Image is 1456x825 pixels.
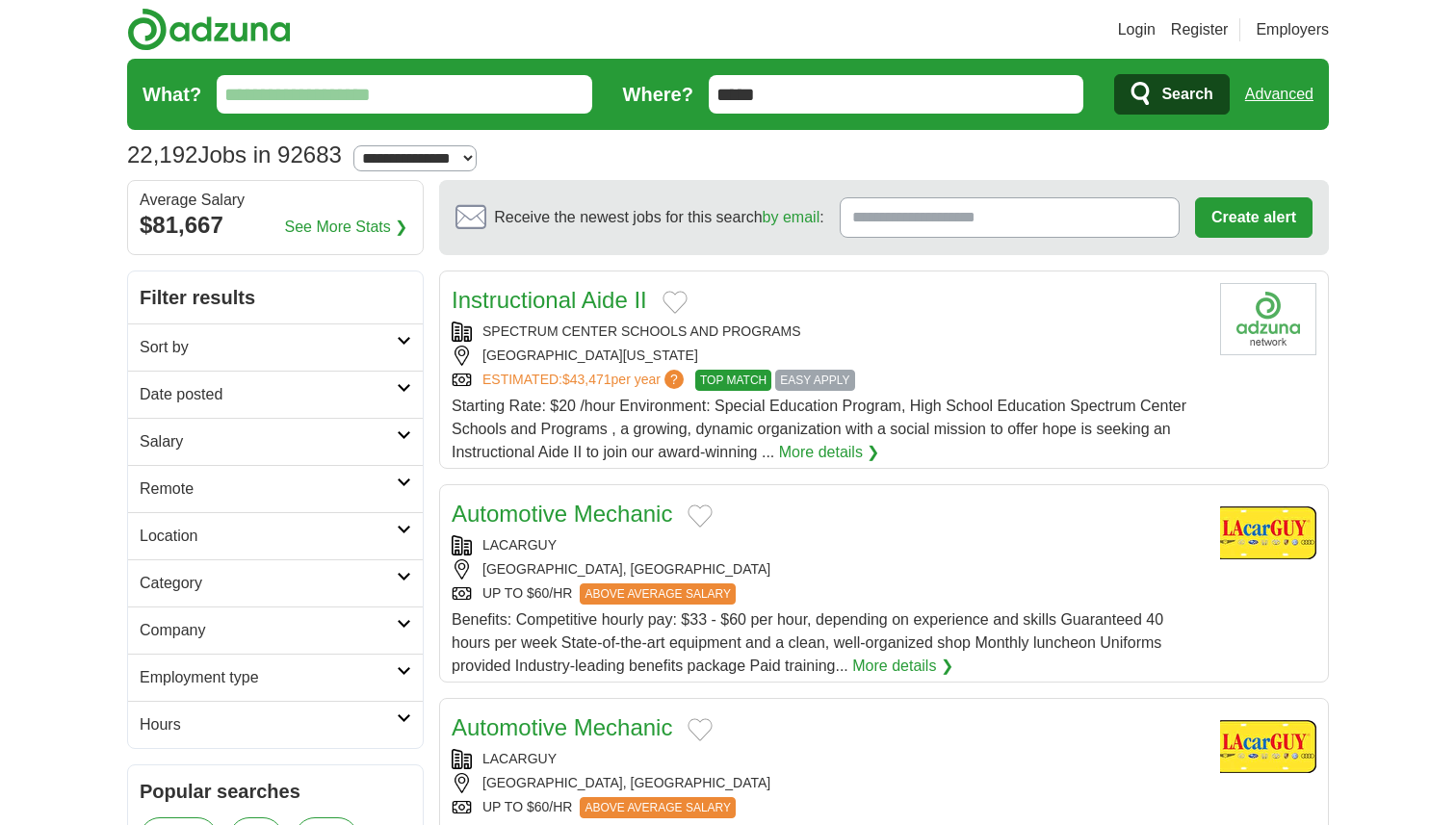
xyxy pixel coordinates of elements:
[663,291,688,314] button: Add to favorite jobs
[452,501,672,527] a: Automotive Mechanic
[140,666,397,689] h2: Employment type
[127,138,197,172] span: 22,192
[852,655,953,678] a: More details ❯
[128,512,423,559] a: Location
[688,718,713,741] button: Add to favorite jobs
[664,370,684,389] span: ?
[452,773,1205,793] div: [GEOGRAPHIC_DATA], [GEOGRAPHIC_DATA]
[452,398,1186,460] span: Starting Rate: $20 /hour Environment: Special Education Program, High School Education Spectrum C...
[127,8,291,51] img: Adzuna logo
[1220,283,1316,355] img: Company logo
[580,797,736,818] span: ABOVE AVERAGE SALARY
[452,287,647,313] a: Instructional Aide II
[128,701,423,748] a: Hours
[140,777,411,806] h2: Popular searches
[128,323,423,371] a: Sort by
[128,654,423,701] a: Employment type
[452,714,672,740] a: Automotive Mechanic
[1220,497,1316,569] img: Company logo
[688,504,713,528] button: Add to favorite jobs
[452,749,1205,769] div: LACARGUY
[1195,197,1313,238] button: Create alert
[775,370,854,391] span: EASY APPLY
[128,418,423,465] a: Salary
[140,525,397,548] h2: Location
[452,559,1205,580] div: [GEOGRAPHIC_DATA], [GEOGRAPHIC_DATA]
[1114,74,1229,115] button: Search
[140,713,397,736] h2: Hours
[779,441,880,464] a: More details ❯
[452,583,1205,605] div: UP TO $60/HR
[1161,75,1212,114] span: Search
[128,371,423,418] a: Date posted
[128,606,423,654] a: Company
[695,370,771,391] span: TOP MATCH
[452,322,1205,342] div: SPECTRUM CENTER SCHOOLS AND PROGRAMS
[285,216,408,239] a: See More Stats ❯
[140,208,411,243] div: $81,667
[763,209,820,225] a: by email
[452,797,1205,818] div: UP TO $60/HR
[140,477,397,501] h2: Remote
[1171,18,1229,41] a: Register
[140,572,397,595] h2: Category
[452,346,1205,366] div: [GEOGRAPHIC_DATA][US_STATE]
[623,80,693,109] label: Where?
[580,583,736,605] span: ABOVE AVERAGE SALARY
[1245,75,1313,114] a: Advanced
[127,142,342,168] h1: Jobs in 92683
[140,336,397,359] h2: Sort by
[452,611,1163,674] span: Benefits: Competitive hourly pay: $33 - $60 per hour, depending on experience and skills Guarante...
[140,619,397,642] h2: Company
[452,535,1205,555] div: LACARGUY
[128,465,423,512] a: Remote
[143,80,201,109] label: What?
[562,372,611,387] span: $43,471
[140,383,397,406] h2: Date posted
[1118,18,1156,41] a: Login
[1256,18,1329,41] a: Employers
[1220,710,1316,783] img: Company logo
[482,370,688,391] a: ESTIMATED:$43,471per year?
[140,193,411,208] div: Average Salary
[140,430,397,453] h2: Salary
[494,206,823,229] span: Receive the newest jobs for this search :
[128,559,423,606] a: Category
[128,271,423,323] h2: Filter results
